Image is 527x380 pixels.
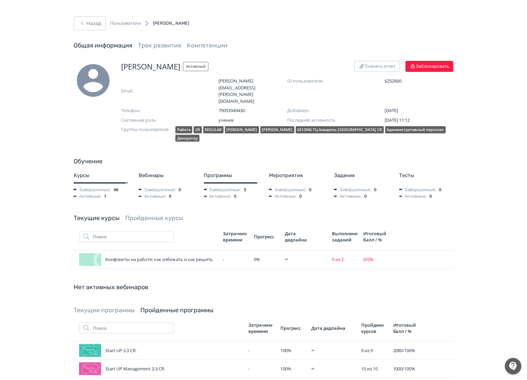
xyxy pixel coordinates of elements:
[309,186,311,193] span: 0
[79,362,243,376] div: Start UP Management 3.3 СR.
[223,256,249,263] div: -
[287,107,356,114] span: Добавлен:
[385,107,398,113] span: [DATE]
[254,256,260,262] span: 0 %
[79,344,243,357] div: Start UP 3.3 CR.
[225,126,259,133] div: [PERSON_NAME]
[74,193,101,200] span: Активные:
[183,62,208,71] span: Активный
[385,117,410,123] span: [DATE] 11:12
[269,193,297,200] span: Активные:
[74,17,106,30] button: Назад
[311,366,356,372] div: ∞
[74,42,132,49] a: Общая информация
[385,126,446,133] div: Административный персонал
[363,256,374,262] span: 0 / 0 %
[218,117,287,124] span: ученик
[74,283,453,292] div: Нет активных вебинаров
[248,347,275,354] div: -
[374,186,376,193] span: 0
[244,186,246,193] span: 3
[74,157,453,166] div: Обучение
[175,135,200,142] div: Декоратор
[74,186,111,193] span: Завершенные:
[139,193,166,200] span: Активные:
[406,61,453,72] button: Заблокировать
[296,126,384,133] div: 6512046 ТЦ Акварель [GEOGRAPHIC_DATA] CR
[334,193,362,200] span: Активные:
[399,172,453,180] div: Тесты
[121,88,190,95] span: Email:
[285,230,309,243] div: Дата дедлайна
[430,193,432,200] span: 0
[285,256,326,263] div: ∞
[194,126,202,133] div: CR
[121,61,180,72] span: [PERSON_NAME]
[139,186,176,193] span: Завершенные:
[218,107,287,114] span: 79053949430
[399,193,427,200] span: Активные:
[248,322,275,334] div: Затрачено времени
[110,20,141,27] a: Пользователи
[175,126,192,133] div: Работа
[125,214,183,222] a: Пройденные курсы
[393,366,416,372] span: 1000 / 100 %
[140,306,214,314] a: Пройденные программы
[363,230,389,243] div: Итоговый балл / %
[74,172,128,180] div: Курсы
[399,186,437,193] span: Завершенные:
[169,193,171,200] span: 0
[248,366,275,372] div: -
[361,322,387,334] div: Пройдено курсов
[203,126,224,133] div: REGULAR
[439,186,442,193] span: 0
[204,186,241,193] span: Завершенные:
[139,172,193,180] div: Вебинары
[361,347,373,354] span: 9 из 9
[385,78,453,85] span: 6252660
[204,172,258,180] div: Программы
[179,186,181,193] span: 0
[334,172,388,180] div: Задания
[332,256,344,262] span: 0 из 2
[269,186,306,193] span: Завершенные:
[334,186,371,193] span: Завершенные:
[287,78,356,85] span: ID пользователя:
[187,42,227,49] a: Компетенции
[280,325,306,331] div: Прогресс
[121,117,190,124] span: Системная роль:
[121,126,173,143] span: Группы пользователя:
[332,230,358,243] div: Выполнено заданий
[234,193,237,200] span: 0
[153,21,189,26] span: [PERSON_NAME]
[74,214,120,222] a: Текущие курсы
[280,366,291,372] span: 100 %
[204,193,232,200] span: Активные:
[260,126,294,133] div: [PERSON_NAME]
[223,230,249,243] div: Затрачено времени
[393,347,416,354] span: 2080 / 100 %
[361,366,378,372] span: 10 из 10
[104,193,106,200] span: 1
[114,186,118,193] span: 46
[299,193,302,200] span: 0
[280,347,291,354] span: 100 %
[287,117,356,124] span: Последняя активность:
[138,42,181,49] a: Трек развития
[74,306,135,314] a: Текущие программы
[79,253,218,267] div: Конфликты на работе: как избежать и как решить
[269,172,323,180] div: Мероприятия
[254,234,280,240] div: Прогресс
[311,325,356,331] div: Дата дедлайна
[121,107,190,114] span: Телефон:
[364,193,367,200] span: 0
[311,347,356,354] div: ∞
[354,61,400,72] button: Скачать отчет
[393,322,420,334] div: Итоговый балл / %
[218,78,287,105] span: [PERSON_NAME][EMAIL_ADDRESS][PERSON_NAME][DOMAIN_NAME]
